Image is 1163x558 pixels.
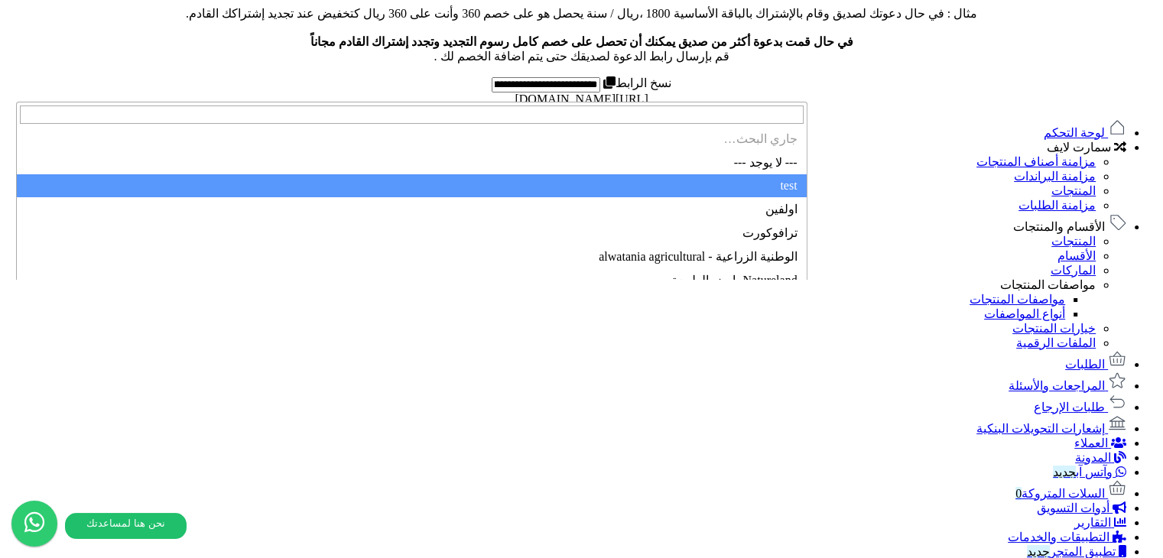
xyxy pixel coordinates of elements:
a: أدوات التسويق [1037,501,1126,514]
a: إشعارات التحويلات البنكية [976,422,1126,435]
span: العملاء [1074,436,1108,449]
label: نسخ الرابط [600,76,671,89]
span: طلبات الإرجاع [1034,401,1105,414]
li: الوطنية الزراعية - alwatania agricultural [17,245,807,268]
a: المراجعات والأسئلة [1009,379,1126,392]
span: سمارت لايف [1047,141,1111,154]
a: التقارير [1074,516,1126,529]
li: ترافوكورت [17,221,807,245]
li: Natureland -ارض الطبيعة [17,268,807,292]
a: السلات المتروكة0 [1015,487,1126,500]
span: إشعارات التحويلات البنكية [976,422,1105,435]
a: التطبيقات والخدمات [1008,530,1126,543]
span: جديد [1027,545,1050,558]
a: مزامنة البراندات [1014,170,1096,183]
li: --- لا يوجد --- [17,151,807,174]
a: الماركات [1051,264,1096,277]
span: لوحة التحكم [1044,126,1105,139]
span: التقارير [1074,516,1111,529]
span: المدونة [1075,451,1111,464]
a: الطلبات [1065,358,1126,371]
a: المنتجات [1051,184,1096,197]
a: الأقسام [1057,249,1096,262]
span: تطبيق المتجر [1027,545,1116,558]
span: جديد [1053,466,1076,479]
a: العملاء [1074,436,1126,449]
a: لوحة التحكم [1044,126,1126,139]
a: مواصفات المنتجات [970,293,1065,306]
span: المراجعات والأسئلة [1009,379,1105,392]
span: 0 [1015,487,1022,500]
span: السلات المتروكة [1015,487,1105,500]
a: المنتجات [1051,235,1096,248]
span: التطبيقات والخدمات [1008,530,1109,543]
a: طلبات الإرجاع [1034,401,1126,414]
a: تطبيق المتجرجديد [1027,545,1126,558]
a: مزامنة الطلبات [1018,199,1096,212]
li: جاري البحث… [17,127,807,151]
a: المدونة [1075,451,1126,464]
a: أنواع المواصفات [984,307,1065,320]
span: الأقسام والمنتجات [1013,220,1105,233]
a: خيارات المنتجات [1012,322,1096,335]
a: الملفات الرقمية [1016,336,1096,349]
div: [URL][DOMAIN_NAME] [6,92,1157,106]
a: مواصفات المنتجات [1000,278,1096,291]
li: test [17,174,807,197]
span: أدوات التسويق [1037,501,1109,514]
span: وآتس آب [1053,466,1113,479]
li: اولفين [17,197,807,221]
a: مزامنة أصناف المنتجات [976,155,1096,168]
a: وآتس آبجديد [1053,466,1126,479]
b: في حال قمت بدعوة أكثر من صديق يمكنك أن تحصل على خصم كامل رسوم التجديد وتجدد إشتراك القادم مجاناً [310,35,853,48]
span: الطلبات [1065,358,1105,371]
